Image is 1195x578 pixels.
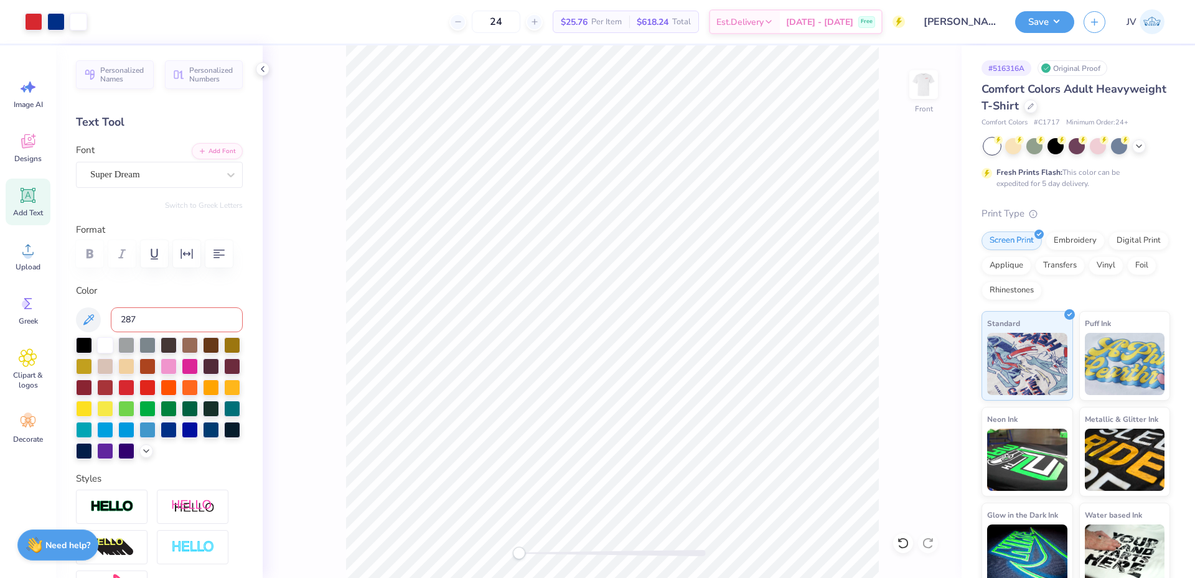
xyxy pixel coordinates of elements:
[1085,317,1111,330] span: Puff Ink
[192,143,243,159] button: Add Font
[1035,256,1085,275] div: Transfers
[45,539,90,551] strong: Need help?
[637,16,668,29] span: $618.24
[14,100,43,110] span: Image AI
[165,60,243,89] button: Personalized Numbers
[111,307,243,332] input: e.g. 7428 c
[472,11,520,33] input: – –
[1089,256,1123,275] div: Vinyl
[90,538,134,557] img: 3D Illusion
[1085,429,1165,491] img: Metallic & Glitter Ink
[982,256,1031,275] div: Applique
[1085,333,1165,395] img: Puff Ink
[171,540,215,554] img: Negative Space
[513,547,525,559] div: Accessibility label
[7,370,49,390] span: Clipart & logos
[987,508,1058,521] span: Glow in the Dark Ink
[1085,508,1142,521] span: Water based Ink
[591,16,622,29] span: Per Item
[1046,231,1105,250] div: Embroidery
[1121,9,1170,34] a: JV
[76,114,243,131] div: Text Tool
[76,284,243,298] label: Color
[672,16,691,29] span: Total
[76,472,101,486] label: Styles
[1127,15,1136,29] span: JV
[996,167,1150,189] div: This color can be expedited for 5 day delivery.
[16,262,40,272] span: Upload
[982,60,1031,76] div: # 516316A
[996,167,1062,177] strong: Fresh Prints Flash:
[1140,9,1165,34] img: Jo Vincent
[982,118,1028,128] span: Comfort Colors
[861,17,873,26] span: Free
[100,66,146,83] span: Personalized Names
[165,200,243,210] button: Switch to Greek Letters
[189,66,235,83] span: Personalized Numbers
[914,9,1006,34] input: Untitled Design
[1066,118,1128,128] span: Minimum Order: 24 +
[982,207,1170,221] div: Print Type
[171,499,215,515] img: Shadow
[1127,256,1156,275] div: Foil
[13,208,43,218] span: Add Text
[982,281,1042,300] div: Rhinestones
[1085,413,1158,426] span: Metallic & Glitter Ink
[76,143,95,157] label: Font
[76,60,154,89] button: Personalized Names
[19,316,38,326] span: Greek
[915,103,933,114] div: Front
[1034,118,1060,128] span: # C1717
[1108,231,1169,250] div: Digital Print
[911,72,936,97] img: Front
[982,82,1166,113] span: Comfort Colors Adult Heavyweight T-Shirt
[982,231,1042,250] div: Screen Print
[561,16,588,29] span: $25.76
[786,16,853,29] span: [DATE] - [DATE]
[987,317,1020,330] span: Standard
[987,429,1067,491] img: Neon Ink
[1015,11,1074,33] button: Save
[987,333,1067,395] img: Standard
[90,500,134,514] img: Stroke
[1038,60,1107,76] div: Original Proof
[14,154,42,164] span: Designs
[987,413,1018,426] span: Neon Ink
[76,223,243,237] label: Format
[716,16,764,29] span: Est. Delivery
[13,434,43,444] span: Decorate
